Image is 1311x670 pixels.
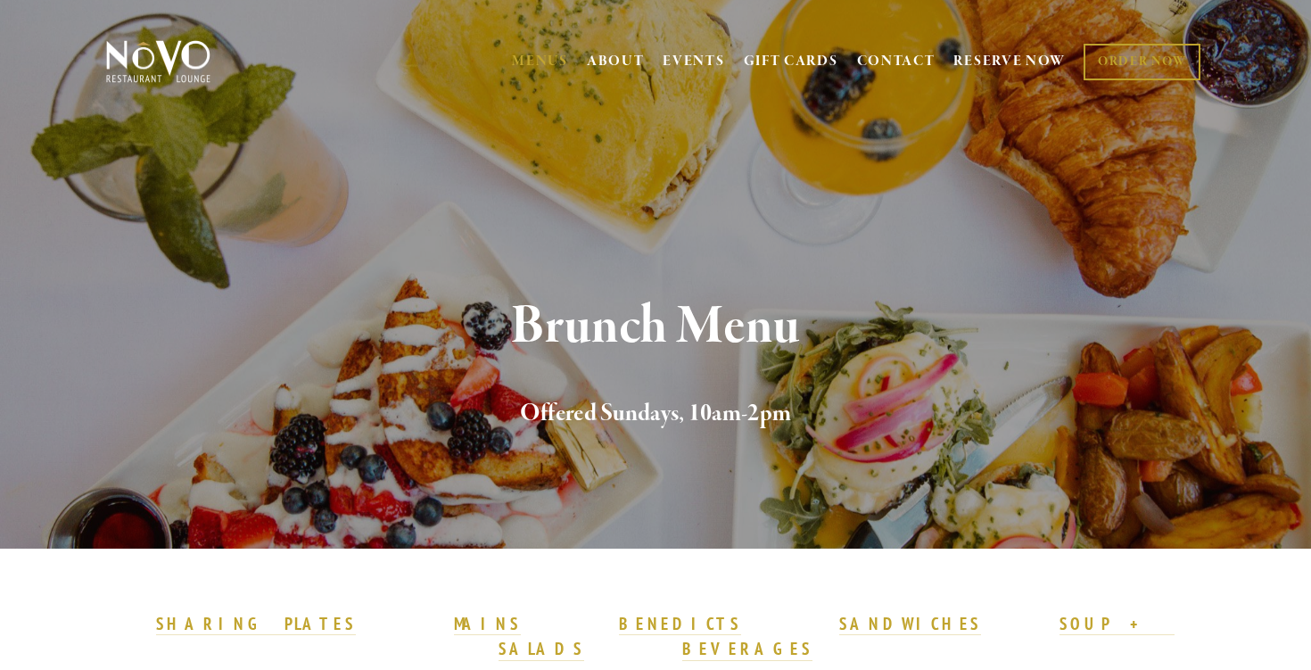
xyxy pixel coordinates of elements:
a: BEVERAGES [682,638,812,661]
a: SANDWICHES [839,613,982,636]
a: MENUS [512,53,568,70]
h2: Offered Sundays, 10am-2pm [136,395,1175,433]
img: Novo Restaurant &amp; Lounge [103,39,214,84]
a: RESERVE NOW [953,45,1066,79]
strong: SANDWICHES [839,613,982,634]
strong: SHARING PLATES [156,613,356,634]
strong: BEVERAGES [682,638,812,659]
a: MAINS [454,613,521,636]
strong: MAINS [454,613,521,634]
a: BENEDICTS [619,613,742,636]
a: SHARING PLATES [156,613,356,636]
a: SOUP + SALADS [499,613,1174,661]
a: ABOUT [587,53,645,70]
a: ORDER NOW [1084,44,1200,80]
a: EVENTS [663,53,724,70]
a: GIFT CARDS [744,45,838,79]
a: CONTACT [857,45,936,79]
h1: Brunch Menu [136,298,1175,356]
strong: BENEDICTS [619,613,742,634]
